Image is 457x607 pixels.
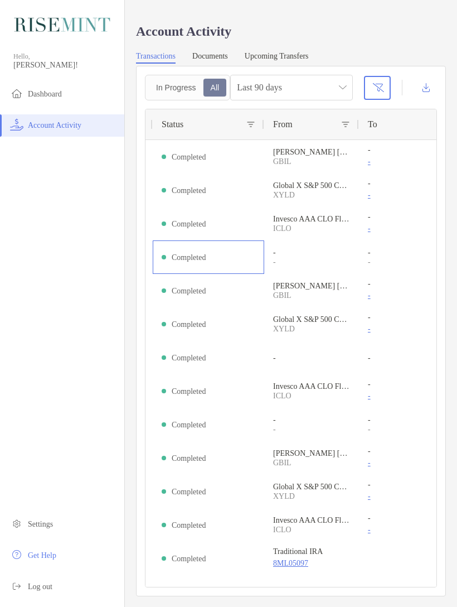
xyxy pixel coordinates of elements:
p: - [368,179,445,188]
p: - [273,257,350,267]
p: Completed [172,451,206,465]
p: - [368,353,445,363]
p: Completed [172,217,206,231]
span: From [273,119,293,129]
span: Settings [28,520,53,528]
p: - [368,379,445,389]
p: Global X S&P 500 Covered Call ETF [273,482,350,492]
img: get-help icon [10,548,23,561]
p: - [368,446,445,456]
p: - [368,257,445,267]
p: Completed [172,418,206,432]
img: household icon [10,86,23,100]
p: - [368,415,445,425]
span: Get Help [28,551,56,560]
img: settings icon [10,517,23,530]
p: - [368,425,445,434]
p: - [368,212,445,221]
span: Log out [28,582,52,591]
a: - [368,221,445,235]
p: - [368,513,445,523]
img: Zoe Logo [13,4,111,45]
a: 8ML05097 [273,556,350,570]
a: - [368,155,445,168]
p: Invesco AAA CLO Floating Rate Note ETF [273,214,350,224]
p: - [273,425,350,434]
a: Upcoming Transfers [245,52,309,64]
p: - [368,480,445,489]
span: Last 90 days [237,75,346,100]
a: Documents [192,52,228,64]
p: GBIL [273,157,350,166]
p: - [273,353,350,363]
p: XYLD [273,190,350,200]
p: Completed [172,518,206,532]
a: - [368,288,445,302]
p: GBIL [273,458,350,468]
img: logout icon [10,579,23,592]
a: Transactions [136,52,176,64]
a: - [368,322,445,336]
span: Status [162,119,183,129]
span: Dashboard [28,90,62,98]
button: Clear filters [364,76,391,100]
p: Completed [172,384,206,398]
a: - [368,489,445,503]
p: Completed [172,150,206,164]
p: GBIL [273,291,350,300]
p: Completed [172,184,206,197]
p: Completed [172,485,206,499]
p: Global X S&P 500 Covered Call ETF [273,315,350,324]
p: XYLD [273,324,350,334]
p: Traditional IRA [273,547,350,556]
p: Goldman Sachs Access Treasury 0-1 Year ETF [273,449,350,458]
a: - [368,188,445,202]
span: [PERSON_NAME]! [13,61,118,70]
p: Invesco AAA CLO Floating Rate Note ETF [273,516,350,525]
p: ICLO [273,391,350,401]
div: In Progress [150,80,202,95]
a: - [368,456,445,470]
p: Goldman Sachs Access Treasury 0-1 Year ETF [273,281,350,291]
p: - [273,248,350,257]
p: Invesco AAA CLO Floating Rate Note ETF [273,382,350,391]
p: Completed [172,552,206,566]
img: activity icon [10,118,23,131]
p: - [273,415,350,425]
span: Account Activity [28,121,81,129]
p: Global X S&P 500 Covered Call ETF [273,181,350,190]
a: - [368,523,445,537]
span: To [368,119,377,129]
p: Completed [172,317,206,331]
p: ICLO [273,525,350,534]
p: Completed [172,250,206,264]
p: - [368,312,445,322]
p: - [368,279,445,288]
p: Account Activity [136,25,446,38]
p: - [368,248,445,257]
p: ICLO [273,224,350,233]
p: - [368,145,445,155]
a: - [368,389,445,403]
p: XYLD [273,492,350,501]
p: Completed [172,351,206,365]
p: Goldman Sachs Access Treasury 0-1 Year ETF [273,147,350,157]
div: All [205,80,226,95]
div: segmented control [145,75,230,100]
p: Completed [172,284,206,298]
